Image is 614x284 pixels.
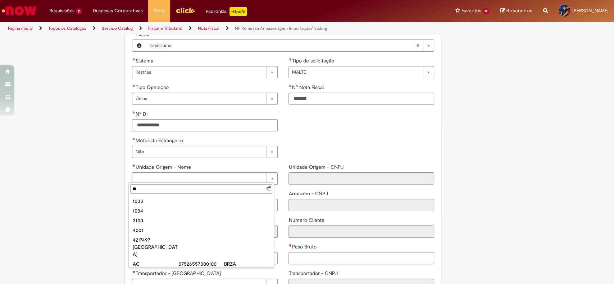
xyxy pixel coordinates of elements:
[133,207,178,214] div: 1034
[133,236,178,258] div: 4217497 [GEOGRAPHIC_DATA]
[133,227,178,234] div: 4001
[133,260,178,267] div: AC
[129,195,274,267] ul: Unidade Origem - Nome
[178,260,224,267] div: 07526557000100
[133,217,178,224] div: 3100
[224,260,270,267] div: BRZA
[133,197,178,205] div: 1033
